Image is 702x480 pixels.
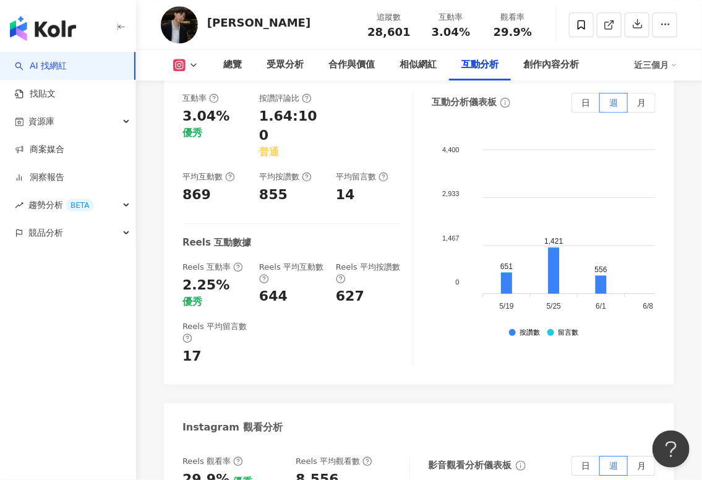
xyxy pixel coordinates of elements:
a: 商案媒合 [15,144,64,156]
span: 日 [581,98,590,108]
div: 平均按讚數 [259,171,312,182]
div: 受眾分析 [267,58,304,72]
div: 869 [182,186,211,205]
span: 日 [581,461,590,471]
div: Reels 平均留言數 [182,321,247,343]
span: 資源庫 [28,108,54,135]
div: 3.04% [182,107,229,126]
div: 合作與價值 [328,58,375,72]
a: 找貼文 [15,88,56,100]
img: KOL Avatar [161,6,198,43]
div: 優秀 [182,126,202,140]
div: 追蹤數 [366,11,413,24]
div: 17 [182,347,202,366]
img: logo [10,16,76,41]
span: 29.9% [494,26,532,38]
div: 相似網紅 [400,58,437,72]
a: 洞察報告 [15,171,64,184]
span: 28,601 [367,25,410,38]
div: 855 [259,186,288,205]
div: Reels 互動數據 [182,236,251,249]
iframe: Help Scout Beacon - Open [653,431,690,468]
div: 平均互動數 [182,171,235,182]
div: 影音觀看分析儀表板 [429,459,512,472]
div: 627 [336,287,364,306]
span: 週 [609,461,618,471]
div: 留言數 [558,329,578,337]
tspan: 2,933 [442,190,460,197]
div: 普通 [259,145,279,159]
div: Reels 觀看率 [182,456,243,467]
span: 月 [637,98,646,108]
div: [PERSON_NAME] [207,15,310,30]
div: Reels 平均互動數 [259,262,323,284]
div: 優秀 [182,295,202,309]
span: 週 [609,98,618,108]
div: Instagram 觀看分析 [182,421,283,434]
span: 3.04% [432,26,470,38]
span: 月 [637,461,646,471]
div: 互動分析 [461,58,499,72]
div: Reels 互動率 [182,262,243,273]
span: info-circle [499,96,512,109]
div: 觀看率 [489,11,536,24]
span: 競品分析 [28,219,63,247]
div: 互動率 [427,11,474,24]
tspan: 0 [456,278,460,286]
div: 平均留言數 [336,171,388,182]
a: searchAI 找網紅 [15,60,67,72]
div: Reels 平均按讚數 [336,262,400,284]
tspan: 5/19 [499,302,514,311]
tspan: 4,400 [442,145,460,153]
div: 按讚評論比 [259,93,312,104]
tspan: 6/8 [643,302,653,311]
tspan: 1,467 [442,234,460,242]
div: 創作內容分析 [523,58,579,72]
div: 總覽 [223,58,242,72]
div: 644 [259,287,288,306]
div: 互動率 [182,93,219,104]
div: 互動分析儀表板 [432,96,497,109]
div: 近三個月 [634,55,677,75]
div: 2.25% [182,276,229,295]
div: 1.64:100 [259,107,320,145]
div: Reels 平均觀看數 [296,456,372,467]
tspan: 5/25 [546,302,561,311]
span: rise [15,201,24,210]
div: BETA [66,199,94,212]
span: info-circle [514,459,528,473]
tspan: 6/1 [596,302,606,311]
div: 14 [336,186,355,205]
div: 按讚數 [520,329,540,337]
span: 趨勢分析 [28,191,94,219]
